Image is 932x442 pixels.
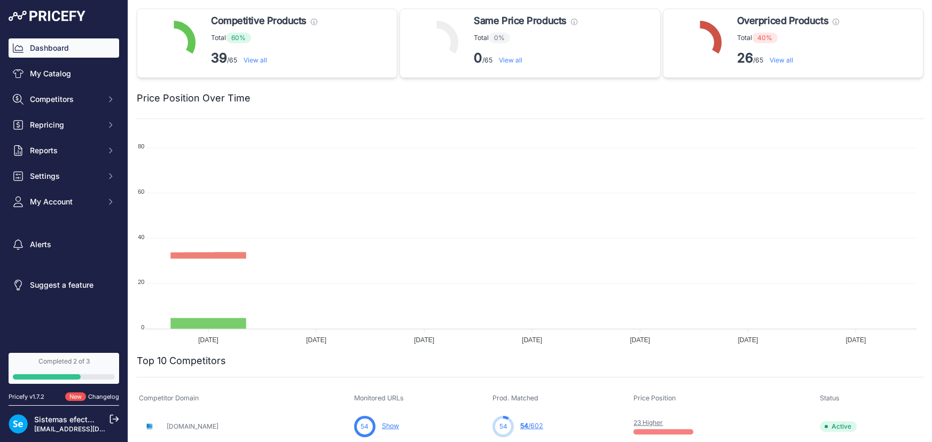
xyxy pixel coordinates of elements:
[361,422,369,431] span: 54
[474,50,482,66] strong: 0
[30,94,100,105] span: Competitors
[752,33,778,43] span: 40%
[9,115,119,135] button: Repricing
[13,357,115,366] div: Completed 2 of 3
[520,422,528,430] span: 54
[226,33,251,43] span: 60%
[820,394,840,402] span: Status
[474,13,566,28] span: Same Price Products
[211,33,317,43] p: Total
[30,120,100,130] span: Repricing
[138,188,144,195] tspan: 60
[211,50,227,66] strong: 39
[737,33,839,43] p: Total
[737,13,828,28] span: Overpriced Products
[9,353,119,384] a: Completed 2 of 3
[34,415,106,424] a: Sistemas efectoLED
[9,235,119,254] a: Alerts
[30,171,100,181] span: Settings
[9,141,119,160] button: Reports
[9,167,119,186] button: Settings
[9,38,119,58] a: Dashboard
[737,50,839,67] p: /65
[167,422,218,430] a: [DOMAIN_NAME]
[9,11,85,21] img: Pricefy Logo
[633,419,663,427] a: 23 Higher
[499,422,507,431] span: 54
[414,336,434,344] tspan: [DATE]
[138,234,144,240] tspan: 40
[244,56,267,64] a: View all
[137,353,226,368] h2: Top 10 Competitors
[9,392,44,401] div: Pricefy v1.7.2
[770,56,793,64] a: View all
[489,33,510,43] span: 0%
[522,336,542,344] tspan: [DATE]
[846,336,866,344] tspan: [DATE]
[65,392,86,401] span: New
[633,394,676,402] span: Price Position
[9,275,119,295] a: Suggest a feature
[306,336,326,344] tspan: [DATE]
[198,336,218,344] tspan: [DATE]
[499,56,522,64] a: View all
[520,422,543,430] a: 54/602
[354,394,404,402] span: Monitored URLs
[141,324,144,330] tspan: 0
[492,394,538,402] span: Prod. Matched
[737,50,753,66] strong: 26
[820,421,857,432] span: Active
[211,50,317,67] p: /65
[88,393,119,400] a: Changelog
[630,336,650,344] tspan: [DATE]
[382,422,399,430] a: Show
[9,38,119,340] nav: Sidebar
[138,279,144,285] tspan: 20
[9,64,119,83] a: My Catalog
[137,91,250,106] h2: Price Position Over Time
[30,145,100,156] span: Reports
[9,90,119,109] button: Competitors
[211,13,307,28] span: Competitive Products
[474,33,577,43] p: Total
[738,336,758,344] tspan: [DATE]
[9,192,119,211] button: My Account
[30,196,100,207] span: My Account
[34,425,146,433] a: [EMAIL_ADDRESS][DOMAIN_NAME]
[138,143,144,149] tspan: 80
[474,50,577,67] p: /65
[139,394,199,402] span: Competitor Domain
